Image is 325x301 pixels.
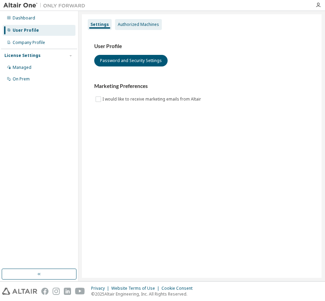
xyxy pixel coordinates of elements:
label: I would like to receive marketing emails from Altair [102,95,202,103]
div: Website Terms of Use [111,286,161,291]
p: © 2025 Altair Engineering, Inc. All Rights Reserved. [91,291,197,297]
img: instagram.svg [53,288,60,295]
div: License Settings [4,53,41,58]
img: altair_logo.svg [2,288,37,295]
div: User Profile [13,28,39,33]
div: Authorized Machines [118,22,159,27]
img: youtube.svg [75,288,85,295]
div: Company Profile [13,40,45,45]
h3: User Profile [94,43,309,50]
button: Password and Security Settings [94,55,168,66]
img: Altair One [3,2,89,9]
div: On Prem [13,76,30,82]
div: Cookie Consent [161,286,197,291]
img: facebook.svg [41,288,48,295]
img: linkedin.svg [64,288,71,295]
div: Managed [13,65,31,70]
div: Privacy [91,286,111,291]
h3: Marketing Preferences [94,83,309,90]
div: Dashboard [13,15,35,21]
div: Settings [90,22,109,27]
